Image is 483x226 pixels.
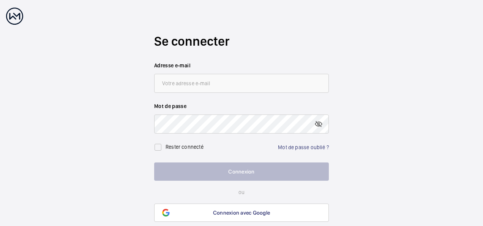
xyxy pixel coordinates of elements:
[278,144,329,150] a: Mot de passe oublié ?
[154,162,329,181] button: Connexion
[154,74,329,93] input: Votre adresse e-mail
[154,62,329,69] label: Adresse e-mail
[154,102,329,110] label: Mot de passe
[213,210,270,216] span: Connexion avec Google
[166,144,204,150] label: Rester connecté
[154,32,329,50] h2: Se connecter
[154,188,329,196] p: ou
